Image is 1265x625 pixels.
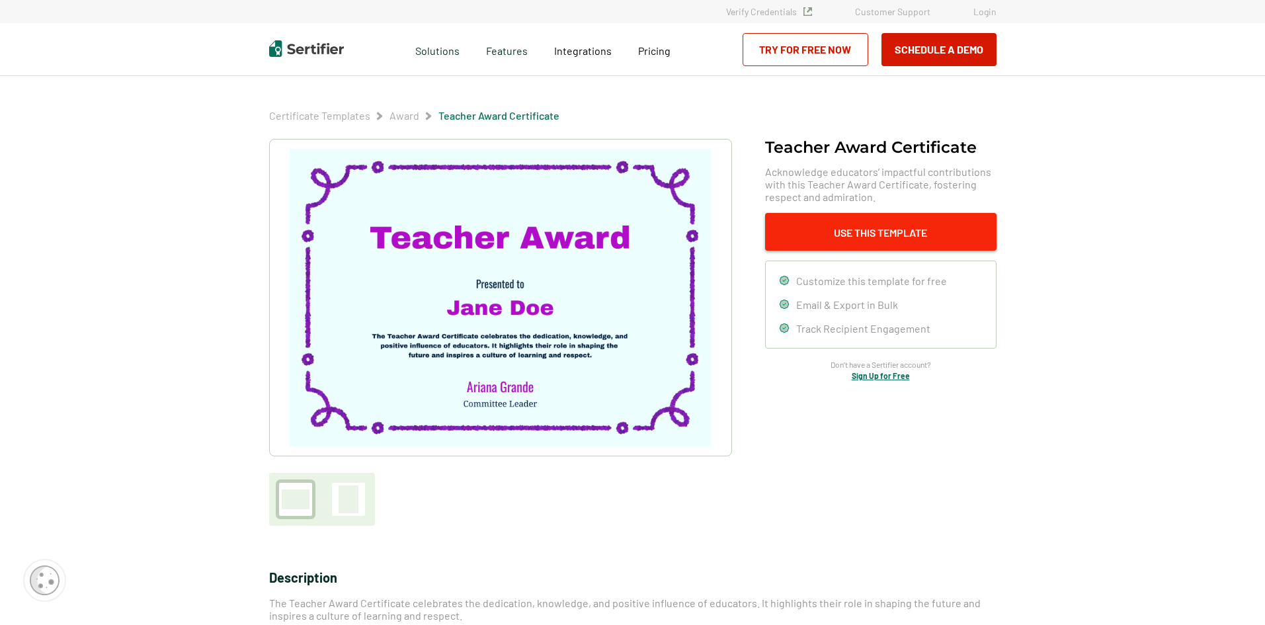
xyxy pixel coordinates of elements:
[852,371,910,380] a: Sign Up for Free
[554,41,612,58] a: Integrations
[438,109,559,122] a: Teacher Award Certificate
[881,33,997,66] button: Schedule a Demo
[765,213,997,251] button: Use This Template
[638,41,671,58] a: Pricing
[743,33,868,66] a: Try for Free Now
[796,322,930,335] span: Track Recipient Engagement
[1199,562,1265,625] iframe: Chat Widget
[415,41,460,58] span: Solutions
[765,165,997,203] span: Acknowledge educators’ impactful contributions with this Teacher Award Certificate, fostering res...
[803,7,812,16] img: Verified
[389,109,419,122] a: Award
[765,139,977,155] h1: Teacher Award Certificate
[973,6,997,17] a: Login
[269,569,337,585] span: Description
[831,358,931,371] span: Don’t have a Sertifier account?
[638,44,671,57] span: Pricing
[796,298,898,311] span: Email & Export in Bulk
[855,6,930,17] a: Customer Support
[269,40,344,57] img: Sertifier | Digital Credentialing Platform
[269,109,370,122] a: Certificate Templates
[269,597,981,622] span: The Teacher Award Certificate celebrates the dedication, knowledge, and positive influence of edu...
[30,565,60,595] img: Cookie Popup Icon
[269,109,559,122] div: Breadcrumb
[726,6,812,17] a: Verify Credentials
[796,274,947,287] span: Customize this template for free
[486,41,528,58] span: Features
[290,149,710,446] img: Teacher Award Certificate
[554,44,612,57] span: Integrations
